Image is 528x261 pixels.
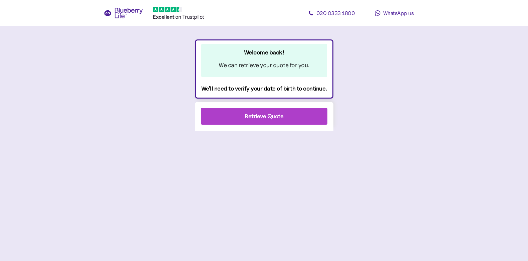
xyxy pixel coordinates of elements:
div: We'll need to verify your date of birth to continue. [201,84,327,93]
a: 020 0333 1800 [301,6,361,20]
span: 020 0333 1800 [316,10,355,16]
div: Welcome back! [213,48,315,57]
div: Retrieve Quote [245,112,283,121]
span: Excellent ️ [153,14,175,20]
div: We can retrieve your quote for you. [213,60,315,70]
span: WhatsApp us [383,10,414,16]
span: on Trustpilot [175,13,204,20]
button: Retrieve Quote [201,108,327,125]
a: WhatsApp us [364,6,424,20]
